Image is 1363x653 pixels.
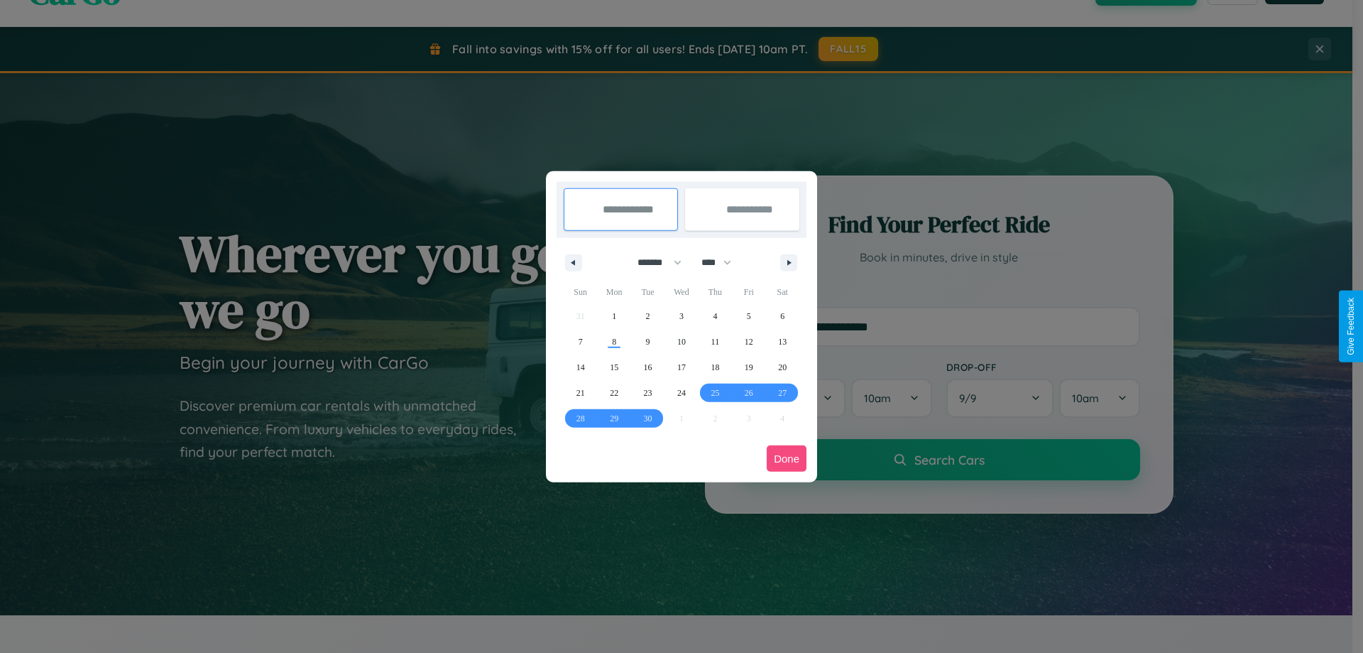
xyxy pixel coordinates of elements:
[597,380,630,406] button: 22
[713,303,717,329] span: 4
[644,380,652,406] span: 23
[612,329,616,355] span: 8
[576,355,585,380] span: 14
[597,355,630,380] button: 15
[664,380,698,406] button: 24
[711,329,720,355] span: 11
[699,329,732,355] button: 11
[778,380,787,406] span: 27
[679,303,684,329] span: 3
[766,380,799,406] button: 27
[597,329,630,355] button: 8
[745,355,753,380] span: 19
[747,303,751,329] span: 5
[766,303,799,329] button: 6
[644,355,652,380] span: 16
[711,355,719,380] span: 18
[631,303,664,329] button: 2
[711,380,719,406] span: 25
[644,406,652,431] span: 30
[564,355,597,380] button: 14
[646,329,650,355] span: 9
[766,329,799,355] button: 13
[745,329,753,355] span: 12
[677,355,686,380] span: 17
[766,355,799,380] button: 20
[664,303,698,329] button: 3
[778,329,787,355] span: 13
[597,281,630,303] span: Mon
[677,380,686,406] span: 24
[766,281,799,303] span: Sat
[612,303,616,329] span: 1
[699,355,732,380] button: 18
[732,355,765,380] button: 19
[631,380,664,406] button: 23
[664,329,698,355] button: 10
[732,329,765,355] button: 12
[767,446,806,472] button: Done
[610,406,618,431] span: 29
[564,406,597,431] button: 28
[646,303,650,329] span: 2
[597,406,630,431] button: 29
[564,380,597,406] button: 21
[664,355,698,380] button: 17
[699,303,732,329] button: 4
[1346,298,1356,355] div: Give Feedback
[732,303,765,329] button: 5
[579,329,583,355] span: 7
[564,281,597,303] span: Sun
[732,380,765,406] button: 26
[564,329,597,355] button: 7
[732,281,765,303] span: Fri
[610,355,618,380] span: 15
[576,380,585,406] span: 21
[631,355,664,380] button: 16
[576,406,585,431] span: 28
[631,329,664,355] button: 9
[631,281,664,303] span: Tue
[664,281,698,303] span: Wed
[677,329,686,355] span: 10
[597,303,630,329] button: 1
[699,380,732,406] button: 25
[780,303,784,329] span: 6
[745,380,753,406] span: 26
[610,380,618,406] span: 22
[699,281,732,303] span: Thu
[631,406,664,431] button: 30
[778,355,787,380] span: 20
